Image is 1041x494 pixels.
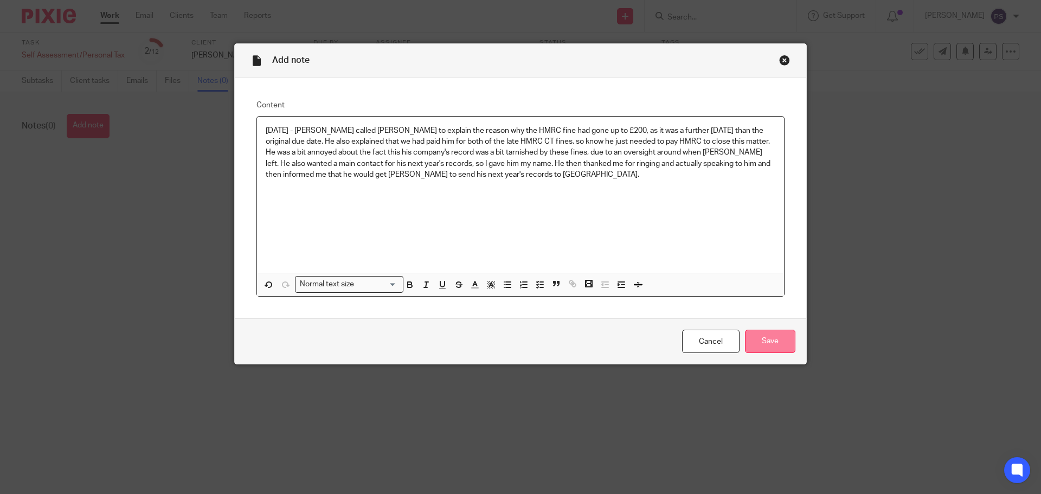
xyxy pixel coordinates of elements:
[295,276,403,293] div: Search for option
[358,279,397,290] input: Search for option
[256,100,785,111] label: Content
[779,55,790,66] div: Close this dialog window
[266,125,775,147] p: [DATE] - [PERSON_NAME] called [PERSON_NAME] to explain the reason why the HMRC fine had gone up t...
[682,330,740,353] a: Cancel
[298,279,357,290] span: Normal text size
[745,330,795,353] input: Save
[266,147,775,180] p: He was a bit annoyed about the fact this his company's record was a bit tarnished by these fines,...
[272,56,310,65] span: Add note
